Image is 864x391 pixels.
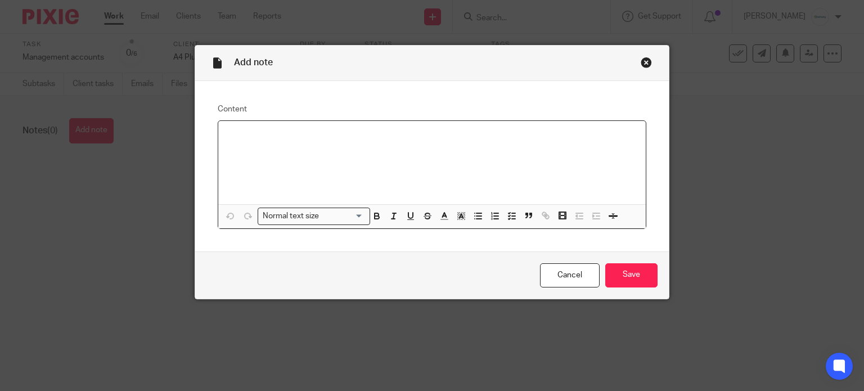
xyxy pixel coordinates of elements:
input: Save [605,263,658,287]
input: Search for option [323,210,363,222]
div: Close this dialog window [641,57,652,68]
div: Search for option [258,208,370,225]
label: Content [218,104,647,115]
span: Normal text size [260,210,322,222]
a: Cancel [540,263,600,287]
span: Add note [234,58,273,67]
